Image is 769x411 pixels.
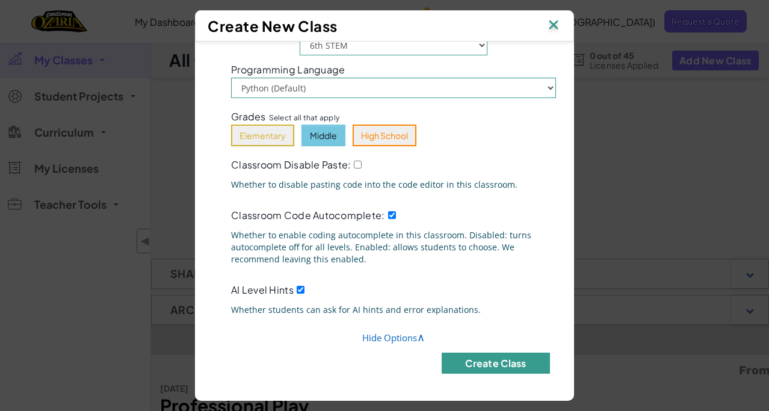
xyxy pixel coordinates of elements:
span: Programming Language [231,64,345,75]
span: Whether to disable pasting code into the code editor in this classroom. [231,179,556,191]
img: IconClose.svg [546,17,561,35]
span: Select all that apply [269,112,340,123]
button: Create Class [442,353,550,374]
span: Create New Class [208,17,338,35]
button: High School [353,125,416,146]
span: Classroom Code Autocomplete: [231,209,385,221]
button: Middle [301,125,345,146]
button: Elementary [231,125,294,146]
span: AI Level Hints [231,283,294,296]
span: Whether to enable coding autocomplete in this classroom. Disabled: turns autocomplete off for all... [231,229,556,265]
span: Classroom Disable Paste: [231,158,351,171]
span: Whether students can ask for AI hints and error explanations. [231,304,556,316]
span: Grades [231,110,266,123]
span: ∧ [417,330,425,344]
a: Hide Options [362,332,425,344]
